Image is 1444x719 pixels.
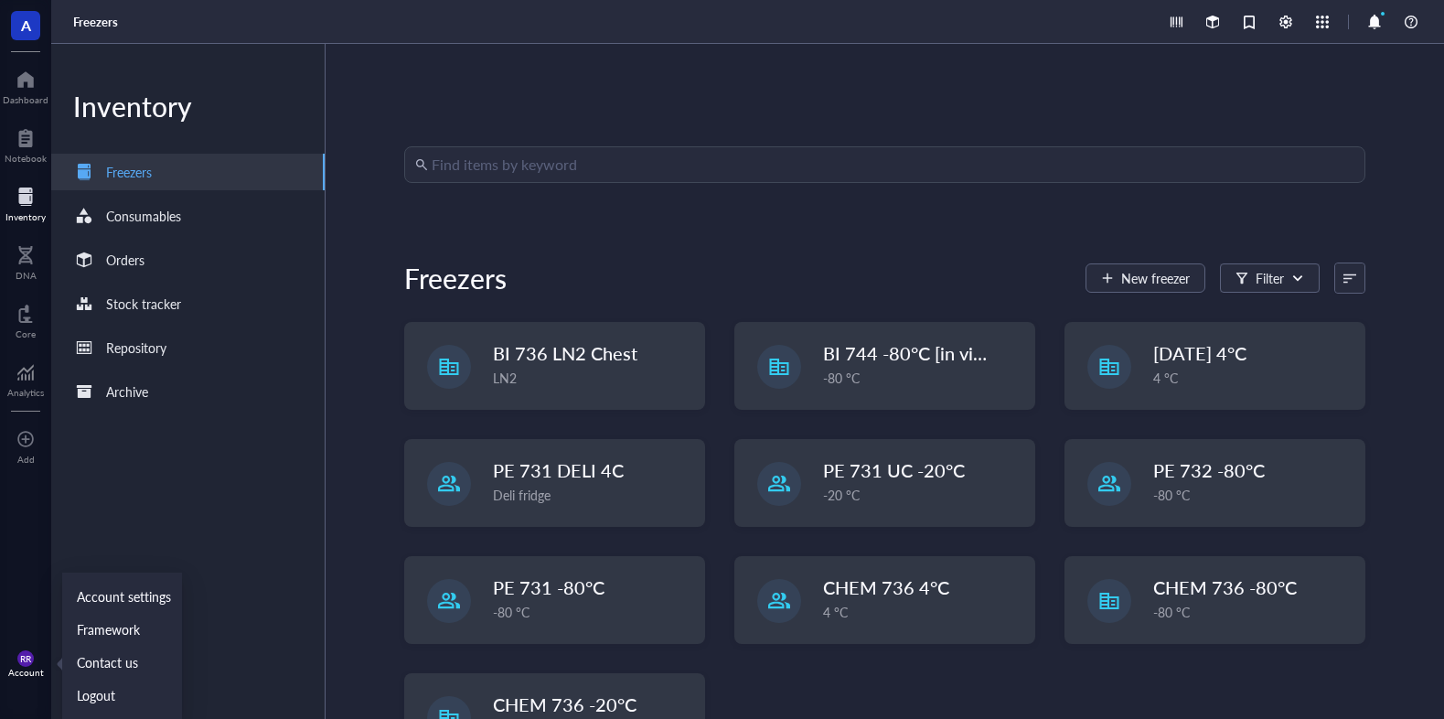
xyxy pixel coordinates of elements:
div: Account [8,667,44,678]
span: PE 731 DELI 4C [493,457,624,483]
a: Logout [70,679,175,712]
div: Deli fridge [493,485,693,505]
div: -20 °C [823,485,1023,505]
a: Inventory [5,182,46,222]
a: Dashboard [3,65,48,105]
span: A [21,14,31,37]
div: Repository [106,338,166,358]
a: Contact us [70,646,175,679]
div: Add [17,454,35,465]
div: Inventory [5,211,46,222]
div: Dashboard [3,94,48,105]
span: CHEM 736 -20°C [493,692,636,717]
span: PE 731 UC -20°C [823,457,965,483]
a: Archive [51,373,325,410]
a: Account settings [70,580,175,613]
span: New freezer [1121,271,1190,285]
div: Freezers [106,162,152,182]
a: Orders [51,241,325,278]
div: 4 °C [823,602,1023,622]
a: Repository [51,329,325,366]
div: Archive [106,381,148,402]
span: BI 744 -80°C [in vivo] [823,340,997,366]
div: 4 °C [1153,368,1353,388]
a: Notebook [5,123,47,164]
div: Filter [1256,268,1284,288]
div: -80 °C [1153,485,1353,505]
span: CHEM 736 -80°C [1153,574,1297,600]
div: LN2 [493,368,693,388]
div: Inventory [51,88,325,124]
div: Analytics [7,387,44,398]
a: Freezers [73,14,122,30]
a: Consumables [51,198,325,234]
span: PE 732 -80°C [1153,457,1265,483]
div: Consumables [106,206,181,226]
div: -80 °C [1153,602,1353,622]
div: -80 °C [823,368,1023,388]
span: PE 731 -80°C [493,574,604,600]
span: BI 736 LN2 Chest [493,340,637,366]
a: Framework [70,613,175,646]
div: Freezers [404,260,507,296]
div: DNA [16,270,37,281]
span: CHEM 736 4°C [823,574,949,600]
a: Freezers [51,154,325,190]
a: Stock tracker [51,285,325,322]
a: Core [16,299,36,339]
a: DNA [16,241,37,281]
div: Core [16,328,36,339]
span: RR [20,653,31,664]
div: -80 °C [493,602,693,622]
div: Stock tracker [106,294,181,314]
span: [DATE] 4°C [1153,340,1246,366]
div: Orders [106,250,144,270]
div: Notebook [5,153,47,164]
button: New freezer [1086,263,1205,293]
a: Analytics [7,358,44,398]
